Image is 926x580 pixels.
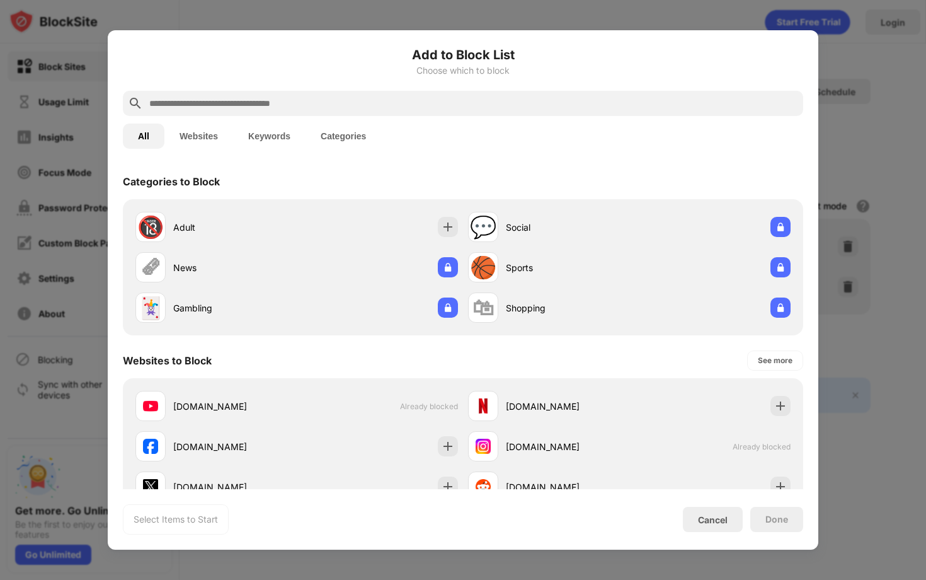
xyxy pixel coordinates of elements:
[476,479,491,494] img: favicons
[765,514,788,525] div: Done
[698,514,728,525] div: Cancel
[233,124,306,149] button: Keywords
[123,175,220,188] div: Categories to Block
[143,398,158,414] img: favicons
[506,221,629,234] div: Social
[137,295,164,321] div: 🃏
[123,354,212,367] div: Websites to Block
[476,439,491,454] img: favicons
[143,479,158,494] img: favicons
[506,301,629,315] div: Shopping
[173,221,297,234] div: Adult
[140,255,161,281] div: 🗞
[506,480,629,494] div: [DOMAIN_NAME]
[470,255,496,281] div: 🏀
[173,301,297,315] div: Gambling
[506,400,629,413] div: [DOMAIN_NAME]
[137,214,164,240] div: 🔞
[306,124,381,149] button: Categories
[506,261,629,274] div: Sports
[173,261,297,274] div: News
[733,442,791,451] span: Already blocked
[123,124,164,149] button: All
[164,124,233,149] button: Websites
[173,400,297,413] div: [DOMAIN_NAME]
[134,513,218,526] div: Select Items to Start
[173,480,297,494] div: [DOMAIN_NAME]
[123,66,803,76] div: Choose which to block
[470,214,496,240] div: 💬
[400,402,458,411] span: Already blocked
[143,439,158,454] img: favicons
[123,45,803,64] h6: Add to Block List
[506,440,629,453] div: [DOMAIN_NAME]
[128,96,143,111] img: search.svg
[472,295,494,321] div: 🛍
[476,398,491,414] img: favicons
[758,354,792,367] div: See more
[173,440,297,453] div: [DOMAIN_NAME]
